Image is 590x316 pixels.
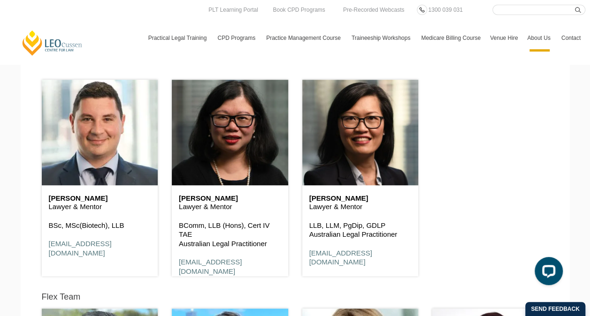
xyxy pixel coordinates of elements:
h6: [PERSON_NAME] [309,195,412,203]
p: BComm, LLB (Hons), Cert IV TAE Australian Legal Practitioner [179,221,281,248]
a: Contact [557,24,585,52]
p: Lawyer & Mentor [309,202,412,211]
a: Pre-Recorded Webcasts [341,5,407,15]
a: [PERSON_NAME] Centre for Law [21,30,84,56]
a: PLT Learning Portal [206,5,261,15]
p: Lawyer & Mentor [179,202,281,211]
span: 1300 039 031 [428,7,462,13]
p: BSc, MSc(Biotech), LLB [49,221,151,230]
a: [EMAIL_ADDRESS][DOMAIN_NAME] [309,249,372,266]
a: Traineeship Workshops [347,24,416,52]
a: CPD Programs [213,24,261,52]
p: LLB, LLM, PgDip, GDLP Australian Legal Practitioner [309,221,412,239]
a: 1300 039 031 [426,5,465,15]
a: Medicare Billing Course [416,24,485,52]
p: Lawyer & Mentor [49,202,151,211]
a: Venue Hire [485,24,522,52]
a: Book CPD Programs [270,5,327,15]
h6: [PERSON_NAME] [49,195,151,203]
a: [EMAIL_ADDRESS][DOMAIN_NAME] [49,240,112,257]
a: Practical Legal Training [144,24,213,52]
h5: Flex Team [42,293,81,302]
h6: [PERSON_NAME] [179,195,281,203]
iframe: LiveChat chat widget [527,253,567,293]
a: About Us [522,24,556,52]
a: Practice Management Course [261,24,347,52]
a: [EMAIL_ADDRESS][DOMAIN_NAME] [179,258,242,275]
